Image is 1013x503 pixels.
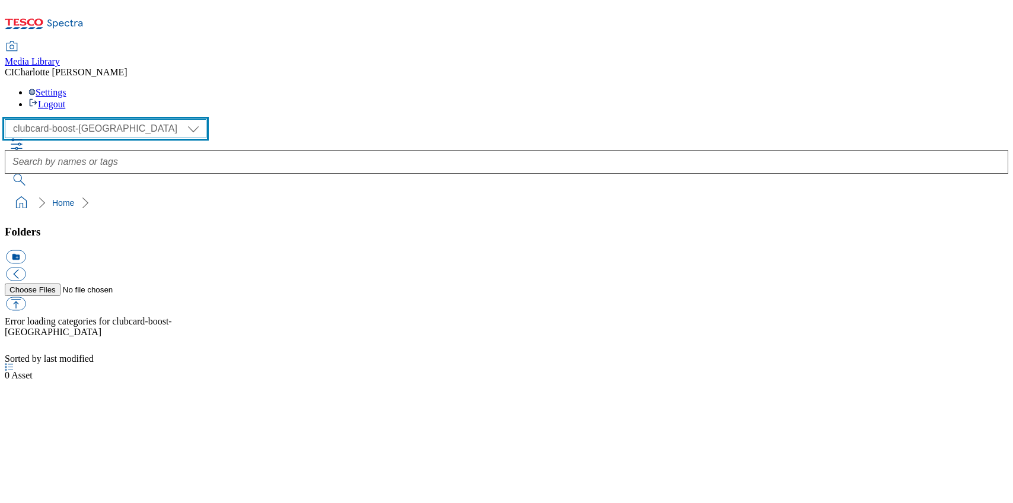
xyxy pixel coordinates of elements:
[5,370,11,380] span: 0
[28,99,65,109] a: Logout
[52,198,74,208] a: Home
[5,225,1008,238] h3: Folders
[5,354,94,364] span: Sorted by last modified
[14,67,128,77] span: Charlotte [PERSON_NAME]
[5,192,1008,214] nav: breadcrumb
[5,42,60,67] a: Media Library
[5,316,172,337] span: Error loading categories for clubcard-boost-[GEOGRAPHIC_DATA]
[12,193,31,212] a: home
[5,56,60,66] span: Media Library
[5,150,1008,174] input: Search by names or tags
[28,87,66,97] a: Settings
[5,370,33,380] span: Asset
[5,67,14,77] span: CI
